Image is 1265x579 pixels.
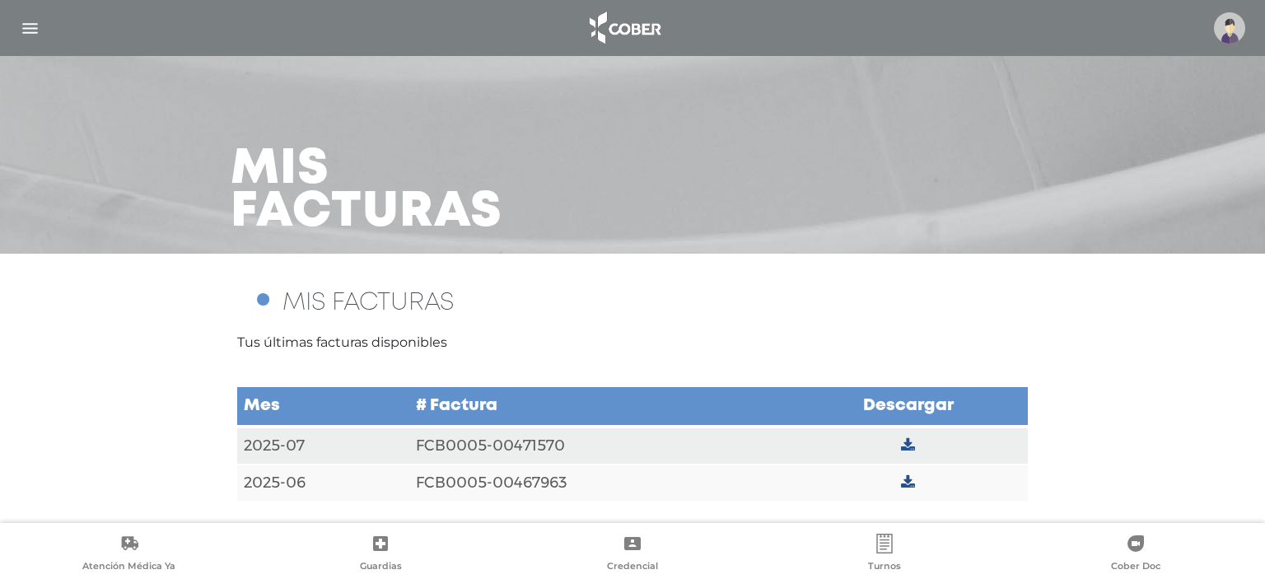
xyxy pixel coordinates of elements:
[409,465,788,502] td: FCB0005-00467963
[1111,560,1160,575] span: Cober Doc
[82,560,175,575] span: Atención Médica Ya
[360,560,402,575] span: Guardias
[759,534,1011,576] a: Turnos
[581,8,667,48] img: logo_cober_home-white.png
[255,534,507,576] a: Guardias
[1010,534,1262,576] a: Cober Doc
[237,427,409,465] td: 2025-07
[409,386,788,427] td: # Factura
[789,386,1028,427] td: Descargar
[607,560,658,575] span: Credencial
[1214,12,1245,44] img: profile-placeholder.svg
[506,534,759,576] a: Credencial
[409,427,788,465] td: FCB0005-00471570
[868,560,901,575] span: Turnos
[231,148,502,234] h3: Mis facturas
[237,386,409,427] td: Mes
[3,534,255,576] a: Atención Médica Ya
[20,18,40,39] img: Cober_menu-lines-white.svg
[237,333,1028,353] p: Tus últimas facturas disponibles
[282,292,454,314] span: MIS FACTURAS
[237,465,409,502] td: 2025-06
